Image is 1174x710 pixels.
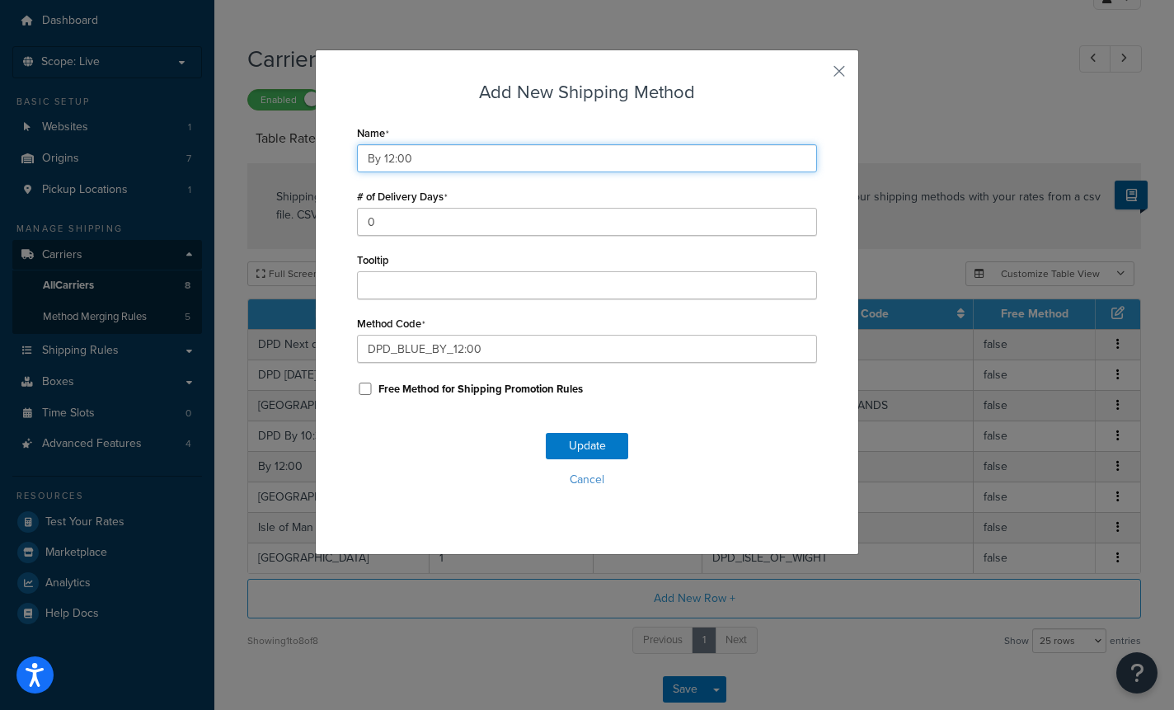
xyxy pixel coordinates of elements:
label: # of Delivery Days [357,190,448,204]
label: Free Method for Shipping Promotion Rules [378,382,583,397]
h3: Add New Shipping Method [357,79,817,105]
button: Update [546,433,628,459]
label: Method Code [357,317,425,331]
button: Cancel [357,468,817,492]
label: Tooltip [357,254,389,266]
label: Name [357,127,389,140]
